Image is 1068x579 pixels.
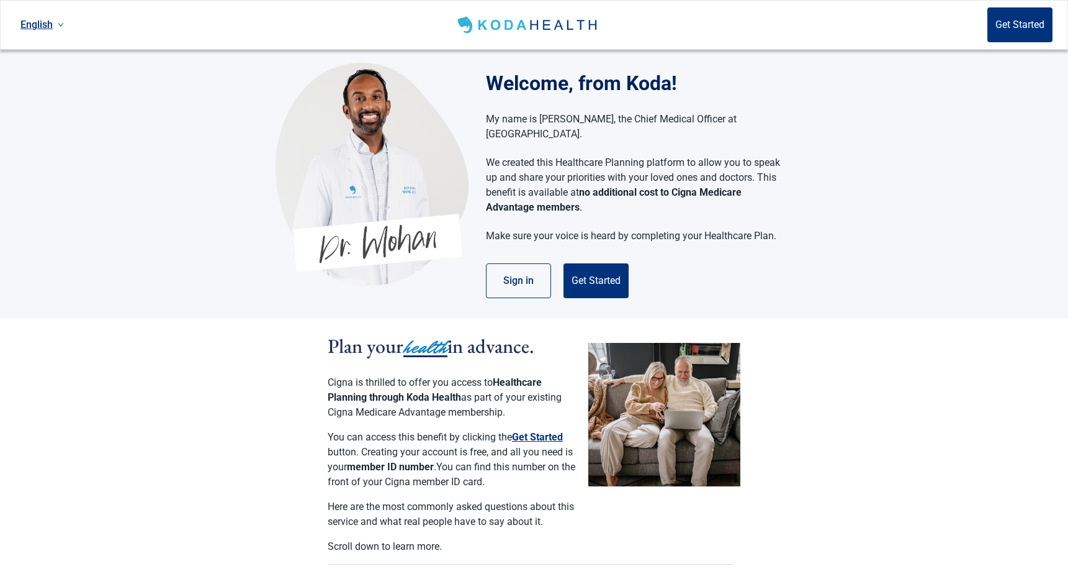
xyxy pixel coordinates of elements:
[486,229,781,244] p: Make sure your voice is heard by completing your Healthcare Plan.
[486,186,742,213] strong: no additional cost to Cigna Medicare Advantage members
[588,343,740,486] img: Couple planning their healthcare together
[347,461,434,473] strong: member ID number
[16,14,69,35] a: Current language: English
[58,22,64,28] span: down
[455,15,602,35] img: Koda Health
[328,430,576,490] p: You can access this benefit by clicking the button. Creating your account is free, and all you ne...
[987,7,1052,42] button: Get Started
[563,263,629,298] button: Get Started
[328,539,576,554] p: Scroll down to learn more.
[328,499,576,529] p: Here are the most commonly asked questions about this service and what real people have to say ab...
[276,62,469,286] img: Koda Health
[486,155,781,215] p: We created this Healthcare Planning platform to allow you to speak up and share your priorities w...
[403,334,447,361] span: health
[486,68,793,98] h1: Welcome, from Koda!
[328,376,493,388] span: Cigna is thrilled to offer you access to
[328,333,403,359] span: Plan your
[512,430,563,445] button: Get Started
[486,112,781,142] p: My name is [PERSON_NAME], the Chief Medical Officer at [GEOGRAPHIC_DATA].
[486,263,551,298] button: Sign in
[447,333,534,359] span: in advance.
